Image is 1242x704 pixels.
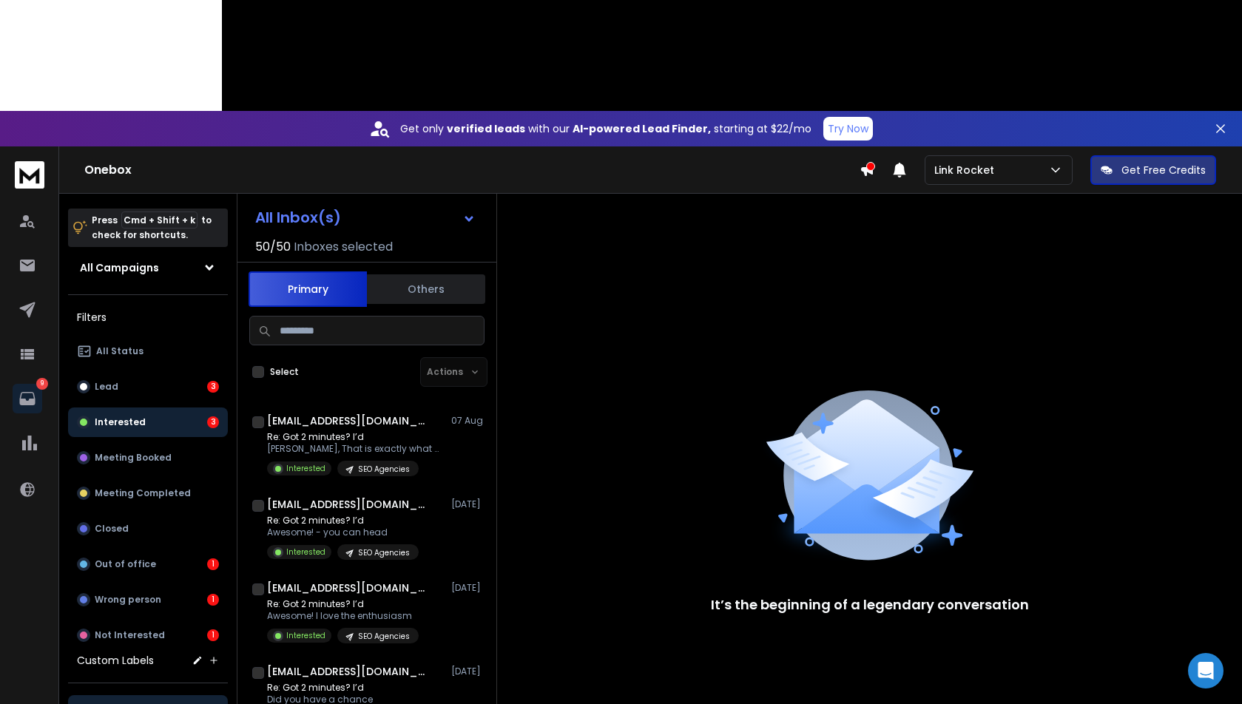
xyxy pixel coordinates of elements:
p: [DATE] [451,498,485,510]
p: All Status [96,345,144,357]
p: Awesome! I love the enthusiasm [267,610,419,622]
div: 3 [207,381,219,393]
p: [PERSON_NAME], That is exactly what we [267,443,445,455]
div: 3 [207,416,219,428]
p: Re: Got 2 minutes? I’d [267,598,419,610]
button: Out of office1 [68,549,228,579]
p: It’s the beginning of a legendary conversation [711,595,1029,615]
p: Interested [286,630,325,641]
div: 1 [207,594,219,606]
p: Press to check for shortcuts. [92,213,212,243]
p: [DATE] [451,666,485,677]
h1: [EMAIL_ADDRESS][DOMAIN_NAME] [267,581,430,595]
button: Meeting Completed [68,478,228,508]
h1: [EMAIL_ADDRESS][DOMAIN_NAME] [267,664,430,679]
img: logo [15,161,44,189]
h1: All Inbox(s) [255,210,341,225]
button: All Inbox(s) [243,203,487,232]
p: Link Rocket [934,163,1000,177]
p: 9 [36,378,48,390]
p: Lead [95,381,118,393]
div: 1 [207,629,219,641]
p: Re: Got 2 minutes? I’d [267,682,419,694]
p: Not Interested [95,629,165,641]
div: 1 [207,558,219,570]
p: Interested [286,463,325,474]
p: Awesome! - you can head [267,527,419,538]
a: 9 [13,384,42,413]
button: Not Interested1 [68,620,228,650]
p: Try Now [828,121,868,136]
h3: Custom Labels [77,653,154,668]
button: Lead3 [68,372,228,402]
button: Primary [249,271,367,307]
p: SEO Agencies [358,631,410,642]
button: Try Now [823,117,873,141]
button: All Campaigns [68,253,228,282]
h1: All Campaigns [80,260,159,275]
h3: Filters [68,307,228,328]
strong: verified leads [447,121,525,136]
p: Meeting Booked [95,452,172,464]
strong: AI-powered Lead Finder, [573,121,711,136]
p: Interested [286,546,325,558]
h3: Inboxes selected [294,238,393,256]
div: Open Intercom Messenger [1188,653,1224,688]
button: Others [367,273,485,305]
label: Select [270,366,299,378]
button: Wrong person1 [68,585,228,615]
span: 50 / 50 [255,238,291,256]
p: Wrong person [95,594,161,606]
p: Closed [95,523,129,535]
p: Re: Got 2 minutes? I’d [267,515,419,527]
p: Get Free Credits [1121,163,1206,177]
p: Get only with our starting at $22/mo [400,121,811,136]
button: Get Free Credits [1090,155,1216,185]
p: 07 Aug [451,415,485,427]
button: Interested3 [68,407,228,437]
h1: [EMAIL_ADDRESS][DOMAIN_NAME] [267,413,430,428]
h1: [EMAIL_ADDRESS][DOMAIN_NAME] [267,497,430,512]
button: Closed [68,514,228,544]
span: Cmd + Shift + k [121,211,198,229]
p: Out of office [95,558,156,570]
p: Re: Got 2 minutes? I’d [267,431,445,443]
p: Interested [95,416,146,428]
p: [DATE] [451,582,485,594]
button: All Status [68,336,228,366]
h1: Onebox [84,161,860,179]
p: SEO Agencies [358,464,410,475]
p: SEO Agencies [358,547,410,558]
p: Meeting Completed [95,487,191,499]
button: Meeting Booked [68,443,228,473]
